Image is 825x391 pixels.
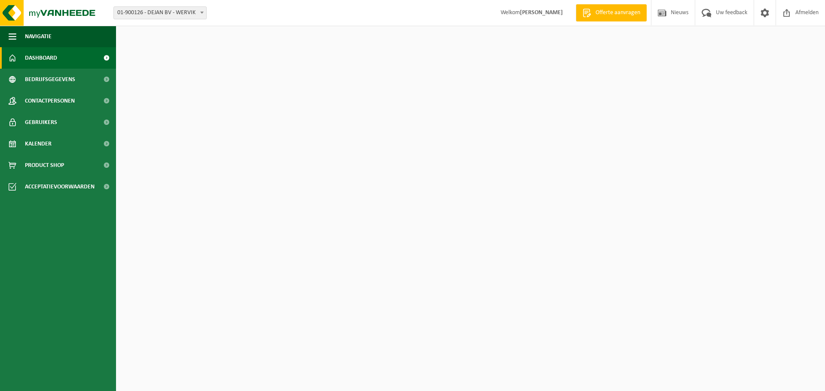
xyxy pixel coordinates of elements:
span: 01-900126 - DEJAN BV - WERVIK [114,7,206,19]
span: Product Shop [25,155,64,176]
span: Acceptatievoorwaarden [25,176,95,197]
span: Kalender [25,133,52,155]
span: Navigatie [25,26,52,47]
span: Bedrijfsgegevens [25,69,75,90]
span: Offerte aanvragen [593,9,642,17]
strong: [PERSON_NAME] [520,9,563,16]
span: Dashboard [25,47,57,69]
span: Gebruikers [25,112,57,133]
span: 01-900126 - DEJAN BV - WERVIK [113,6,207,19]
a: Offerte aanvragen [576,4,647,21]
span: Contactpersonen [25,90,75,112]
